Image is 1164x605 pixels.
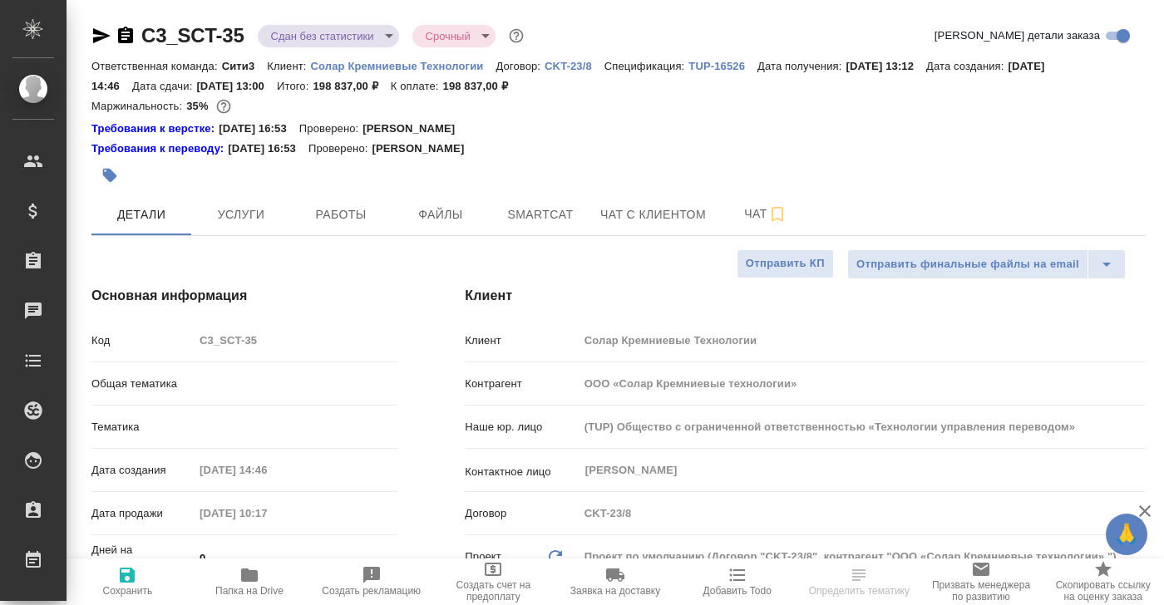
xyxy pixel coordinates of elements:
p: Дата создания: [926,60,1008,72]
span: Файлы [401,204,481,225]
a: Требования к верстке: [91,121,219,137]
span: Создать рекламацию [322,585,421,597]
div: Проект по умолчанию (Договор "CKT-23/8", контрагент "ООО «Солар Кремниевые технологии» ") [579,543,1146,571]
p: 35% [186,100,212,112]
p: Общая тематика [91,376,194,392]
button: Призвать менеджера по развитию [920,558,1043,605]
span: Определить тематику [809,585,910,597]
p: Договор [465,505,578,522]
p: К оплате: [391,80,443,92]
p: Дата получения: [757,60,846,72]
button: Добавить Todo [676,558,798,605]
span: Создать счет на предоплату [442,579,545,603]
a: Требования к переводу: [91,140,228,157]
div: ​ [194,413,398,441]
button: Добавить тэг [91,157,128,194]
div: Сдан без статистики [258,25,399,47]
button: Отправить финальные файлы на email [847,249,1088,279]
span: Услуги [201,204,281,225]
span: Чат с клиентом [600,204,706,225]
span: Отправить КП [746,254,825,273]
button: Сохранить [67,558,189,605]
span: Работы [301,204,381,225]
p: 198 837,00 ₽ [443,80,520,92]
a: CKT-23/8 [545,58,604,72]
button: Создать счет на предоплату [432,558,555,605]
button: Папка на Drive [189,558,311,605]
p: Дата сдачи: [132,80,196,92]
p: Наше юр. лицо [465,419,578,435]
p: CKT-23/8 [545,60,604,72]
p: Договор: [496,60,545,72]
svg: Подписаться [767,204,787,224]
p: TUP-16526 [688,60,757,72]
span: Добавить Todo [703,585,771,597]
button: Отправить КП [737,249,834,278]
h4: Клиент [465,286,1146,306]
p: [DATE] 13:00 [196,80,277,92]
button: Создать рекламацию [310,558,432,605]
input: Пустое поле [579,328,1146,352]
span: Чат [726,204,806,224]
span: Призвать менеджера по развитию [930,579,1033,603]
button: 🙏 [1106,514,1147,555]
p: [DATE] 13:12 [846,60,926,72]
span: Smartcat [501,204,580,225]
span: Папка на Drive [215,585,284,597]
input: Пустое поле [194,328,398,352]
input: Пустое поле [579,501,1146,525]
p: Дата создания [91,462,194,479]
button: Скопировать ссылку для ЯМессенджера [91,26,111,46]
p: [DATE] 16:53 [219,121,299,137]
button: Сдан без статистики [266,29,379,43]
p: 198 837,00 ₽ [313,80,390,92]
p: Контактное лицо [465,464,578,480]
p: Дата продажи [91,505,194,522]
input: Пустое поле [194,501,339,525]
a: Солар Кремниевые Технологии [311,58,496,72]
div: Нажми, чтобы открыть папку с инструкцией [91,121,219,137]
p: Итого: [277,80,313,92]
p: [DATE] 16:53 [228,140,308,157]
p: Солар Кремниевые Технологии [311,60,496,72]
p: Проверено: [299,121,363,137]
div: split button [847,249,1126,279]
p: Контрагент [465,376,578,392]
button: Скопировать ссылку на оценку заказа [1042,558,1164,605]
span: Сохранить [103,585,153,597]
p: Ответственная команда: [91,60,222,72]
p: Тематика [91,419,194,435]
input: ✎ Введи что-нибудь [194,546,398,570]
span: 🙏 [1112,517,1141,552]
span: Отправить финальные файлы на email [856,255,1079,274]
p: [PERSON_NAME] [363,121,467,137]
p: Маржинальность: [91,100,186,112]
a: C3_SCT-35 [141,24,244,47]
p: Клиент: [267,60,310,72]
div: ​ [194,370,398,398]
div: Сдан без статистики [412,25,496,47]
p: [PERSON_NAME] [372,140,476,157]
a: TUP-16526 [688,58,757,72]
p: Проверено: [308,140,372,157]
input: Пустое поле [194,458,339,482]
p: Проект [465,548,501,565]
button: Заявка на доставку [555,558,677,605]
p: Сити3 [222,60,268,72]
span: Скопировать ссылку на оценку заказа [1052,579,1154,603]
p: Код [91,332,194,349]
span: Детали [101,204,181,225]
button: Срочный [421,29,476,43]
span: Заявка на доставку [570,585,660,597]
p: Клиент [465,332,578,349]
p: Спецификация: [604,60,688,72]
input: Пустое поле [579,415,1146,439]
div: Нажми, чтобы открыть папку с инструкцией [91,140,228,157]
button: Доп статусы указывают на важность/срочность заказа [506,25,527,47]
p: Дней на выполнение [91,542,194,575]
h4: Основная информация [91,286,398,306]
button: 107482.35 RUB; [213,96,234,117]
span: [PERSON_NAME] детали заказа [935,27,1100,44]
input: Пустое поле [579,371,1146,396]
button: Определить тематику [798,558,920,605]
